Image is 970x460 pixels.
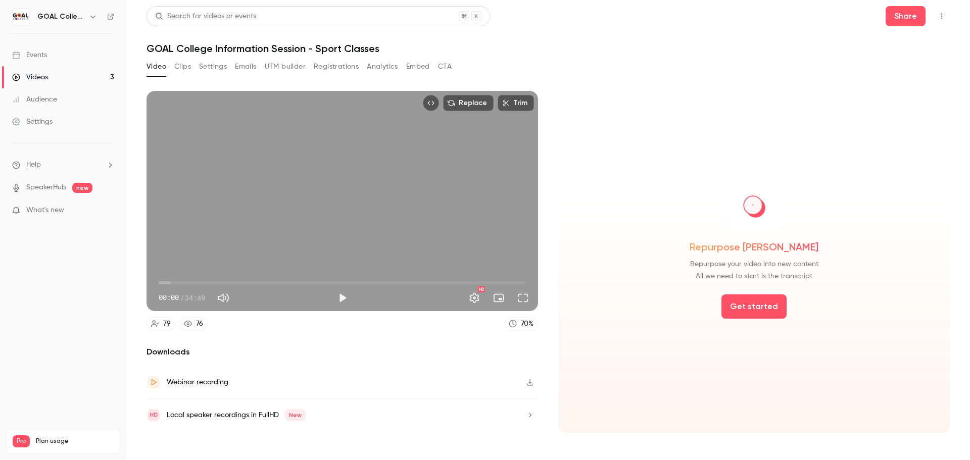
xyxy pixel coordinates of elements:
span: Pro [13,435,30,447]
button: Analytics [367,59,398,75]
li: help-dropdown-opener [12,160,114,170]
div: 79 [163,319,171,329]
div: Events [12,50,47,60]
span: / [180,292,184,303]
div: Webinar recording [167,376,228,388]
button: Full screen [513,288,533,308]
span: New [285,409,306,421]
h1: GOAL College Information Session - Sport Classes [147,42,950,55]
button: Clips [174,59,191,75]
span: Help [26,160,41,170]
button: Share [886,6,926,26]
span: Repurpose [PERSON_NAME] [690,240,818,254]
button: Get started [721,294,787,319]
button: Emails [235,59,256,75]
div: 00:00 [159,292,205,303]
button: Trim [498,95,534,111]
span: Repurpose your video into new content All we need to start is the transcript [690,258,818,282]
a: 79 [147,317,175,331]
button: Registrations [314,59,359,75]
a: SpeakerHub [26,182,66,193]
div: 76 [196,319,203,329]
h2: Downloads [147,346,538,358]
div: Audience [12,94,57,105]
button: Play [332,288,353,308]
div: Videos [12,72,48,82]
button: Video [147,59,166,75]
span: new [72,183,92,193]
div: 70 % [521,319,533,329]
a: 70% [504,317,538,331]
div: Search for videos or events [155,11,256,22]
button: UTM builder [265,59,306,75]
iframe: Noticeable Trigger [102,206,114,215]
button: Settings [199,59,227,75]
div: HD [478,286,485,292]
span: 34:49 [185,292,205,303]
button: Replace [443,95,494,111]
button: Embed video [423,95,439,111]
button: CTA [438,59,452,75]
button: Mute [213,288,233,308]
span: What's new [26,205,64,216]
span: Plan usage [36,437,114,445]
button: Turn on miniplayer [489,288,509,308]
h6: GOAL College [37,12,85,22]
a: 76 [179,317,208,331]
button: Settings [464,288,484,308]
div: Settings [12,117,53,127]
button: Top Bar Actions [934,8,950,24]
button: Embed [406,59,430,75]
img: GOAL College [13,9,29,25]
div: Local speaker recordings in FullHD [167,409,306,421]
span: 00:00 [159,292,179,303]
